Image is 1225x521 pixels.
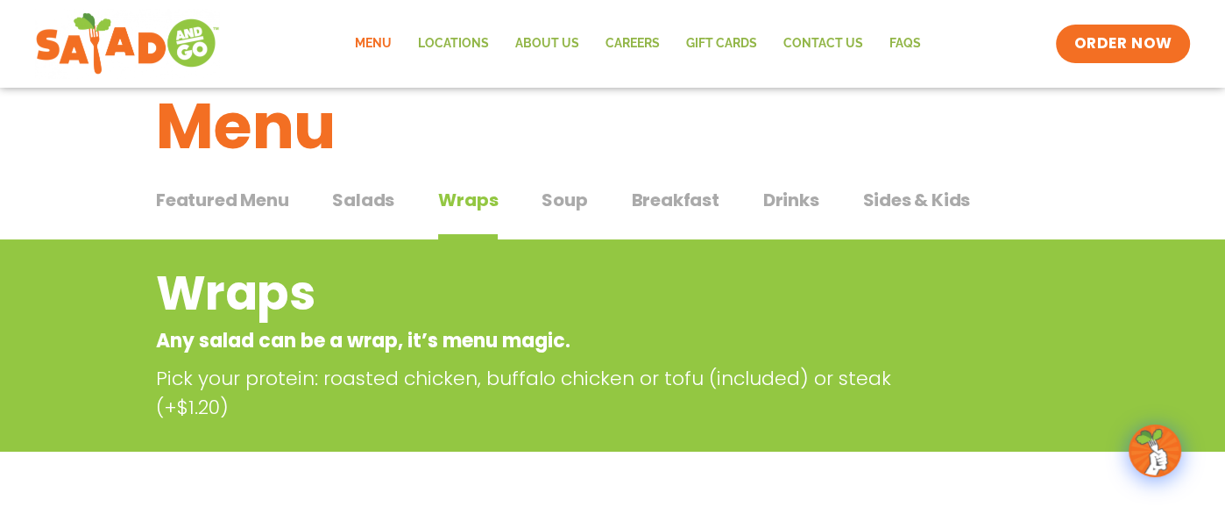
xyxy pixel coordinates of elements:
span: Wraps [438,187,498,213]
h2: Wraps [156,258,928,329]
nav: Menu [342,24,934,64]
a: ORDER NOW [1056,25,1189,63]
img: wpChatIcon [1130,426,1179,475]
span: Breakfast [631,187,719,213]
a: Menu [342,24,405,64]
div: Tabbed content [156,181,1069,240]
span: Drinks [763,187,819,213]
a: GIFT CARDS [673,24,770,64]
a: Contact Us [770,24,876,64]
p: Pick your protein: roasted chicken, buffalo chicken or tofu (included) or steak (+$1.20) [156,364,936,422]
a: Locations [405,24,502,64]
span: Sides & Kids [862,187,970,213]
span: ORDER NOW [1073,33,1172,54]
a: About Us [502,24,592,64]
a: Careers [592,24,673,64]
a: FAQs [876,24,934,64]
span: Soup [542,187,587,213]
p: Any salad can be a wrap, it’s menu magic. [156,326,928,355]
h1: Menu [156,79,1069,174]
img: new-SAG-logo-768×292 [35,9,220,79]
span: Featured Menu [156,187,288,213]
span: Salads [332,187,394,213]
